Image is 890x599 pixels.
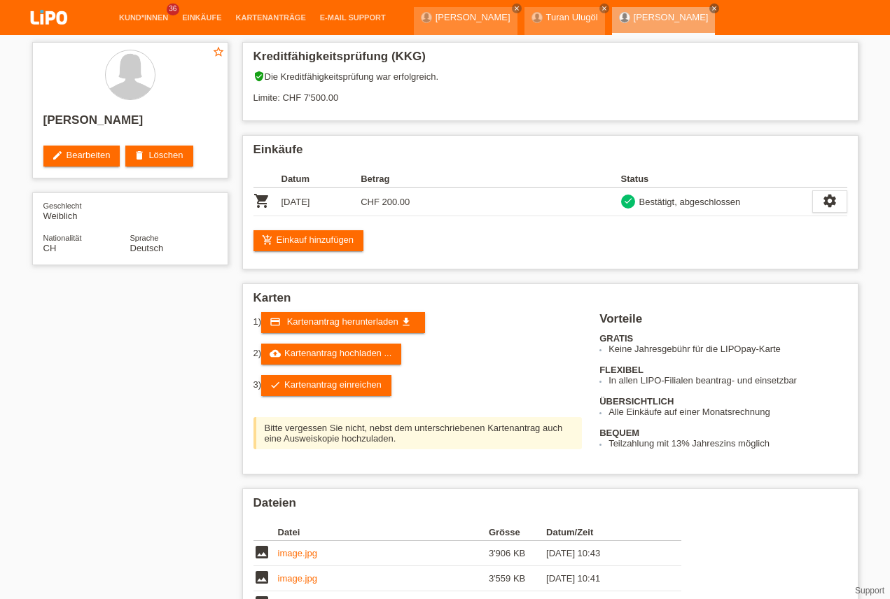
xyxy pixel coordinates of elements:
li: Teilzahlung mit 13% Jahreszins möglich [609,438,847,449]
div: Bestätigt, abgeschlossen [635,195,741,209]
i: image [253,569,270,586]
i: edit [52,150,63,161]
span: 36 [167,3,179,15]
i: image [253,544,270,561]
b: BEQUEM [599,428,639,438]
h2: Kreditfähigkeitsprüfung (KKG) [253,50,847,71]
i: close [601,5,608,12]
td: [DATE] 10:41 [546,566,661,591]
b: GRATIS [599,333,633,344]
a: Support [855,586,884,596]
a: Turan Ulugöl [546,12,598,22]
th: Datei [278,524,489,541]
th: Grösse [489,524,546,541]
div: 3) [253,375,583,396]
h2: Vorteile [599,312,847,333]
div: 1) [253,312,583,333]
b: ÜBERSICHTLICH [599,396,674,407]
a: star_border [212,45,225,60]
i: settings [822,193,837,209]
th: Status [621,171,812,188]
div: Weiblich [43,200,130,221]
a: add_shopping_cartEinkauf hinzufügen [253,230,364,251]
i: delete [134,150,145,161]
a: checkKartenantrag einreichen [261,375,391,396]
a: LIPO pay [14,29,84,39]
div: Bitte vergessen Sie nicht, nebst dem unterschriebenen Kartenantrag auch eine Ausweiskopie hochzul... [253,417,583,449]
h2: Dateien [253,496,847,517]
i: verified_user [253,71,265,82]
span: Deutsch [130,243,164,253]
th: Betrag [361,171,440,188]
td: 3'559 KB [489,566,546,591]
a: [PERSON_NAME] [634,12,709,22]
span: Sprache [130,234,159,242]
i: close [711,5,718,12]
h2: [PERSON_NAME] [43,113,217,134]
li: Alle Einkäufe auf einer Monatsrechnung [609,407,847,417]
i: check [270,379,281,390]
th: Datum [281,171,361,188]
a: close [512,3,522,13]
span: Geschlecht [43,202,82,210]
th: Datum/Zeit [546,524,661,541]
a: Einkäufe [175,13,228,22]
a: image.jpg [278,573,317,584]
i: get_app [401,316,412,327]
h2: Einkäufe [253,143,847,164]
li: Keine Jahresgebühr für die LIPOpay-Karte [609,344,847,354]
a: close [599,3,609,13]
a: close [709,3,719,13]
a: credit_card Kartenantrag herunterladen get_app [261,312,425,333]
span: Nationalität [43,234,82,242]
a: deleteLöschen [125,146,193,167]
a: [PERSON_NAME] [436,12,510,22]
i: star_border [212,45,225,58]
a: editBearbeiten [43,146,120,167]
h2: Karten [253,291,847,312]
i: credit_card [270,316,281,327]
i: add_shopping_cart [262,234,273,246]
a: image.jpg [278,548,317,558]
i: check [623,196,633,206]
td: 3'906 KB [489,541,546,566]
td: [DATE] [281,188,361,216]
a: Kartenanträge [229,13,313,22]
div: Die Kreditfähigkeitsprüfung war erfolgreich. Limite: CHF 7'500.00 [253,71,847,113]
i: cloud_upload [270,348,281,359]
td: CHF 200.00 [361,188,440,216]
span: Kartenantrag herunterladen [287,316,398,327]
b: FLEXIBEL [599,365,644,375]
span: Schweiz [43,243,57,253]
td: [DATE] 10:43 [546,541,661,566]
i: close [513,5,520,12]
li: In allen LIPO-Filialen beantrag- und einsetzbar [609,375,847,386]
a: Kund*innen [112,13,175,22]
i: POSP00027874 [253,192,270,209]
a: E-Mail Support [313,13,393,22]
div: 2) [253,344,583,365]
a: cloud_uploadKartenantrag hochladen ... [261,344,401,365]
